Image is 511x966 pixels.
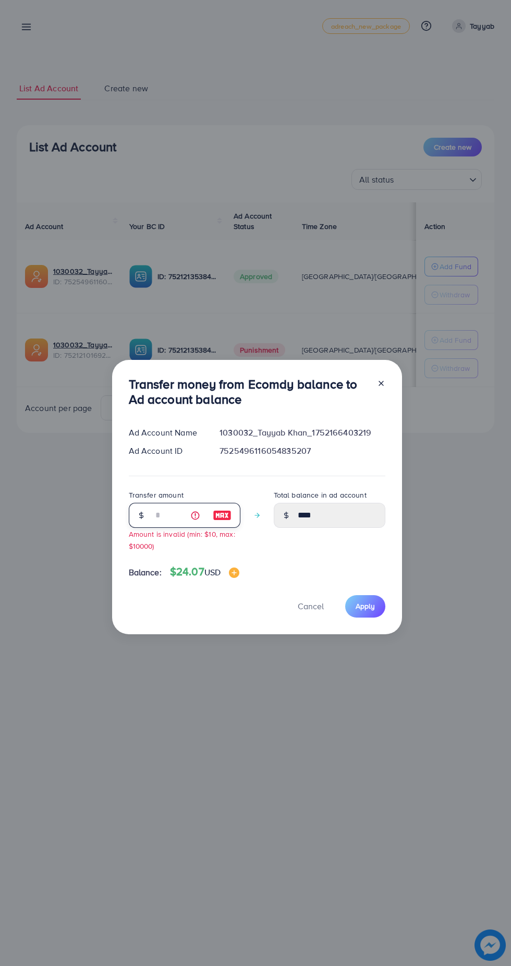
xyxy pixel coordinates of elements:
span: USD [204,566,221,578]
div: Ad Account Name [120,427,212,439]
img: image [213,509,232,522]
div: 1030032_Tayyab Khan_1752166403219 [211,427,393,439]
div: Ad Account ID [120,445,212,457]
label: Total balance in ad account [274,490,367,500]
button: Cancel [285,595,337,618]
div: 7525496116054835207 [211,445,393,457]
span: Apply [356,601,375,611]
label: Transfer amount [129,490,184,500]
button: Apply [345,595,385,618]
h3: Transfer money from Ecomdy balance to Ad account balance [129,377,369,407]
img: image [229,567,239,578]
span: Cancel [298,600,324,612]
span: Balance: [129,566,162,578]
h4: $24.07 [170,565,239,578]
small: Amount is invalid (min: $10, max: $10000) [129,529,235,551]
